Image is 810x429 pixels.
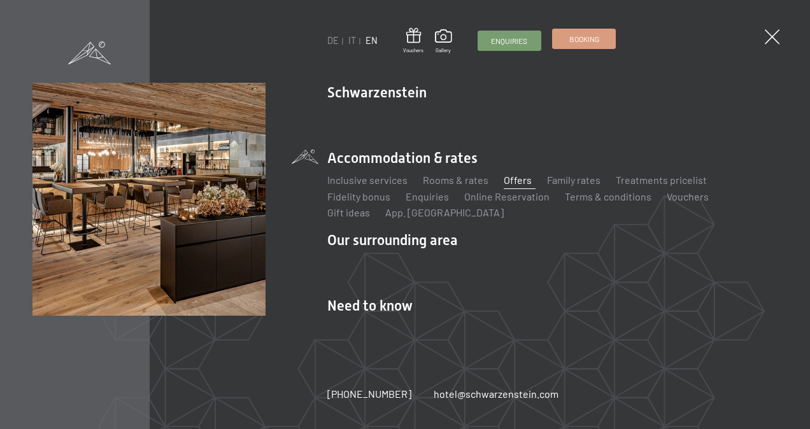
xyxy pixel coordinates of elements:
a: Family rates [547,174,600,186]
a: DE [327,35,339,46]
a: Enquiries [406,190,449,202]
a: Inclusive services [327,174,408,186]
a: App. [GEOGRAPHIC_DATA] [385,206,504,218]
a: Treatments pricelist [616,174,707,186]
a: Online Reservation [464,190,550,202]
span: Vouchers [403,47,423,54]
a: Offers [504,174,532,186]
a: IT [348,35,356,46]
a: Gallery [435,29,452,53]
a: Vouchers [403,28,423,54]
a: Gift ideas [327,206,370,218]
a: Booking [553,29,615,48]
span: [PHONE_NUMBER] [327,388,411,400]
a: EN [366,35,378,46]
span: Enquiries [491,36,527,46]
a: Enquiries [478,31,541,50]
span: Gallery [435,47,452,54]
a: [PHONE_NUMBER] [327,387,411,401]
a: Terms & conditions [565,190,651,202]
a: Rooms & rates [423,174,488,186]
a: Vouchers [667,190,709,202]
a: Fidelity bonus [327,190,390,202]
span: Booking [569,34,599,45]
a: hotel@schwarzenstein.com [434,387,558,401]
